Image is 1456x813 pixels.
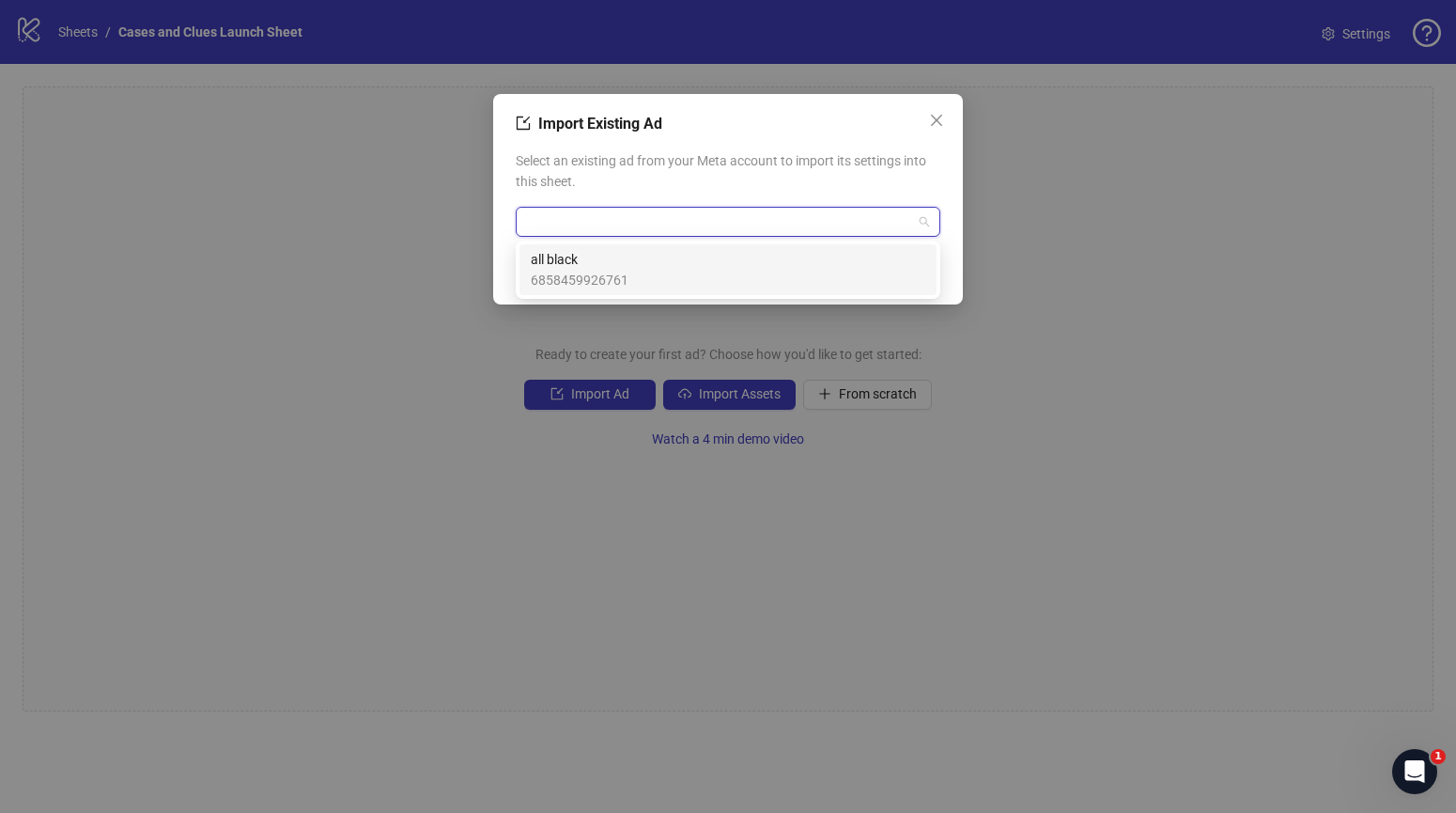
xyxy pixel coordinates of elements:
[516,150,940,192] span: Select an existing ad from your Meta account to import its settings into this sheet.
[531,270,628,290] span: 6858459926761
[1392,749,1437,794] iframe: Intercom live chat
[922,105,952,135] button: Close
[538,115,662,133] span: Import Existing Ad
[531,249,628,270] span: all black
[519,244,937,295] div: all black
[1431,749,1446,764] span: 1
[929,113,944,128] span: close
[516,116,531,131] span: import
